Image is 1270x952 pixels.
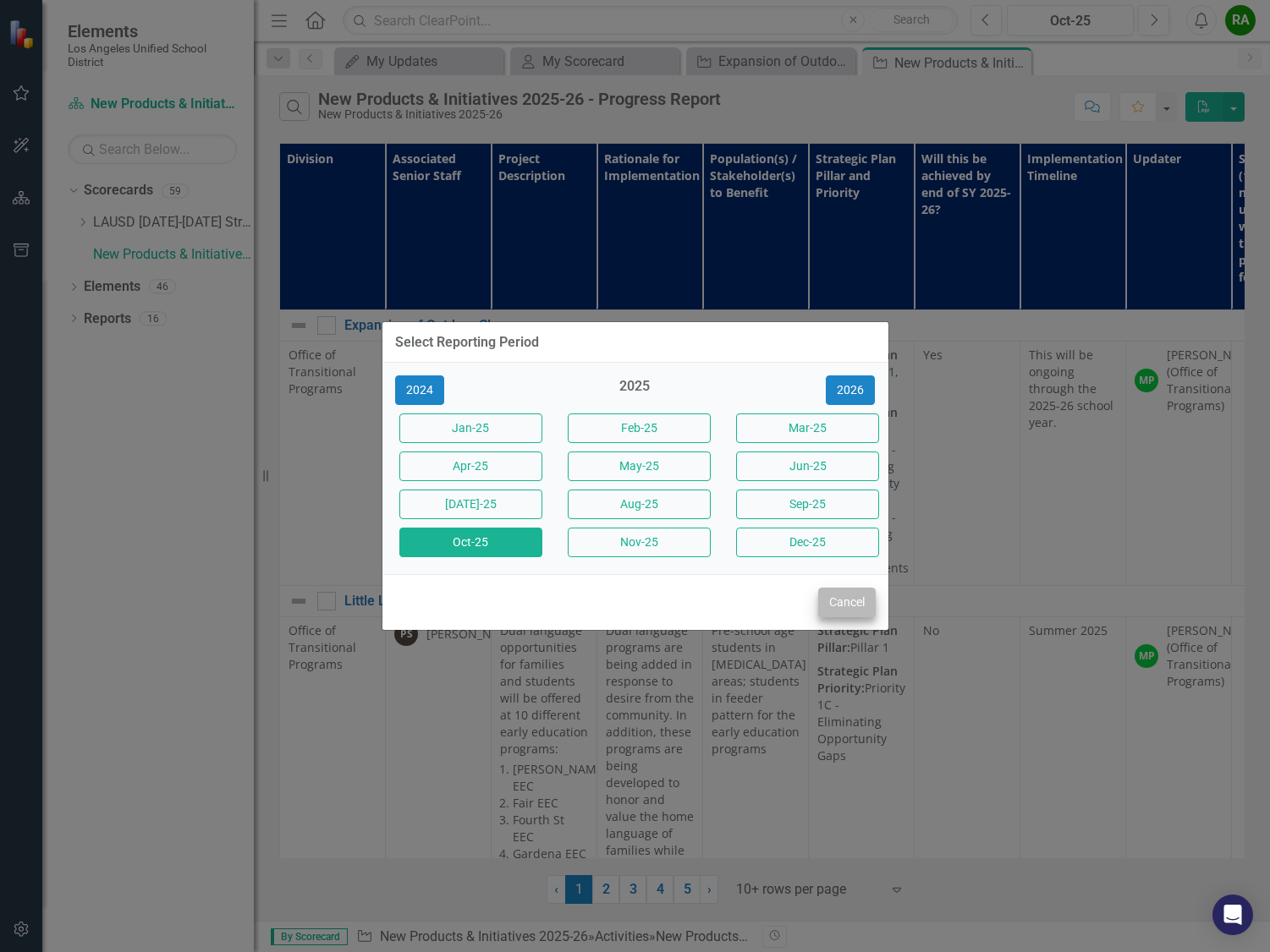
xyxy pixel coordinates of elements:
div: Open Intercom Messenger [1212,895,1253,935]
button: Jan-25 [399,413,542,443]
button: Apr-25 [399,451,542,481]
button: Nov-25 [568,528,711,557]
button: Aug-25 [568,490,711,519]
button: Sep-25 [736,490,879,519]
button: Feb-25 [568,413,711,443]
button: [DATE]-25 [399,490,542,519]
div: Select Reporting Period [395,335,539,350]
button: 2024 [395,375,444,405]
button: Mar-25 [736,413,879,443]
div: 2025 [564,377,706,405]
button: May-25 [568,451,711,481]
button: 2026 [826,375,875,405]
button: Cancel [818,588,876,617]
button: Oct-25 [399,528,542,557]
button: Dec-25 [736,528,879,557]
button: Jun-25 [736,451,879,481]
